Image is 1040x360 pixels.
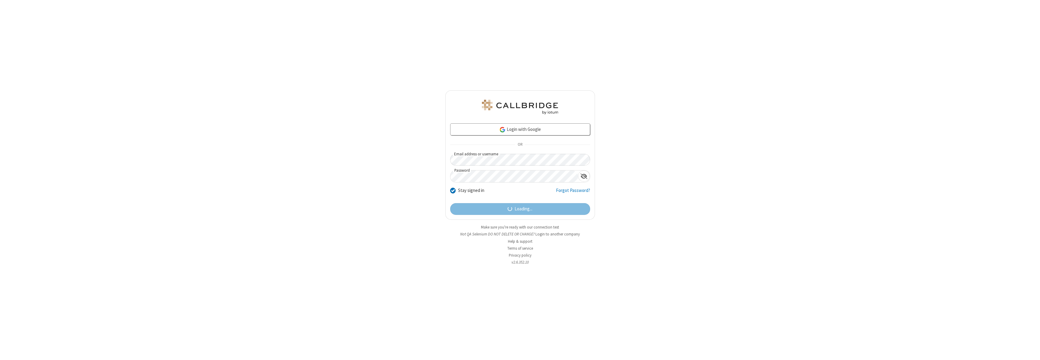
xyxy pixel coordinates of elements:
[556,187,590,199] a: Forgot Password?
[499,126,506,133] img: google-icon.png
[515,141,525,149] span: OR
[481,225,559,230] a: Make sure you're ready with our connection test
[458,187,484,194] label: Stay signed in
[450,154,590,166] input: Email address or username
[450,203,590,215] button: Loading...
[507,246,533,251] a: Terms of service
[445,231,595,237] li: Not QA Selenium DO NOT DELETE OR CHANGE?
[450,170,578,182] input: Password
[578,170,590,182] div: Show password
[1025,344,1035,356] iframe: Chat
[515,206,532,212] span: Loading...
[445,259,595,265] li: v2.6.352.10
[481,100,559,114] img: QA Selenium DO NOT DELETE OR CHANGE
[508,239,532,244] a: Help & support
[450,123,590,135] a: Login with Google
[509,253,531,258] a: Privacy policy
[535,231,580,237] button: Login to another company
